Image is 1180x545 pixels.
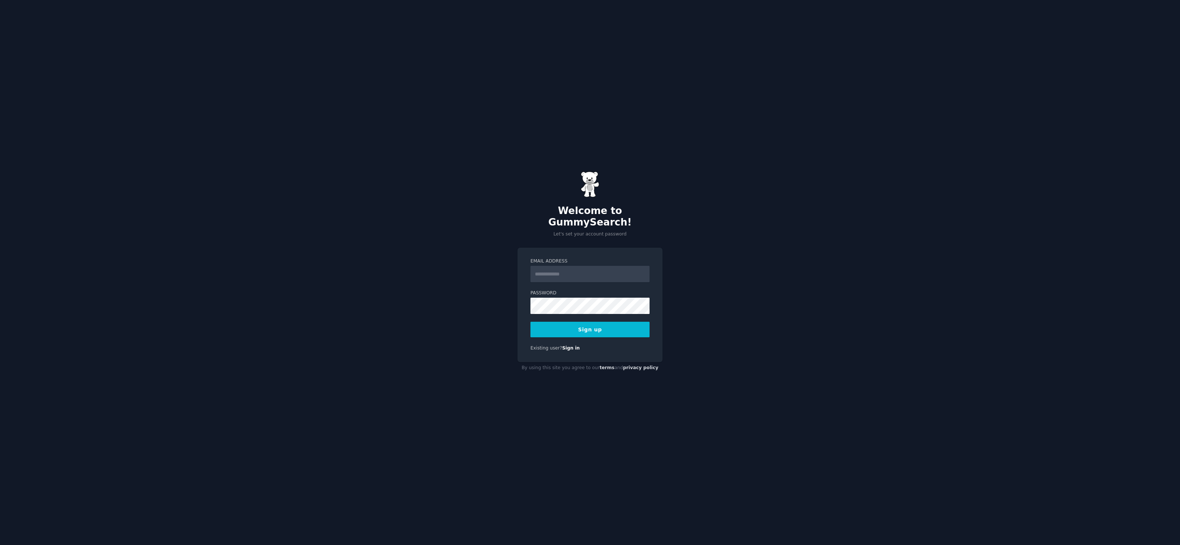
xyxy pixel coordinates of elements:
a: privacy policy [623,365,658,370]
label: Email Address [530,258,650,265]
a: terms [600,365,614,370]
div: By using this site you agree to our and [517,362,663,374]
label: Password [530,290,650,297]
p: Let's set your account password [517,231,663,238]
h2: Welcome to GummySearch! [517,205,663,228]
img: Gummy Bear [581,171,599,197]
span: Existing user? [530,345,562,351]
button: Sign up [530,322,650,337]
a: Sign in [562,345,580,351]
